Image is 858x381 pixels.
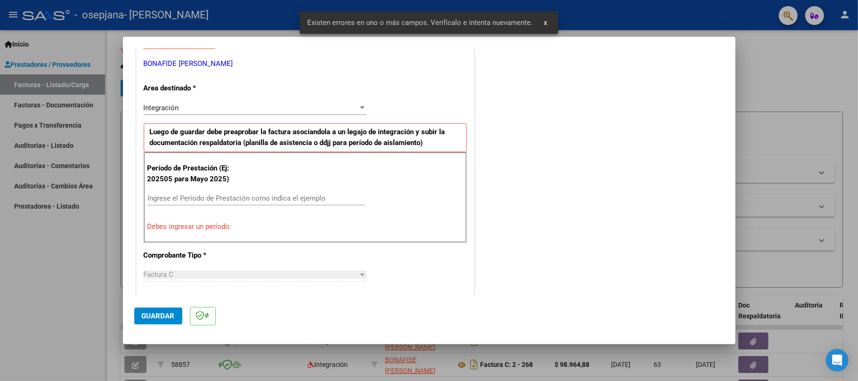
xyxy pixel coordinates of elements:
span: Guardar [142,312,175,320]
span: Integración [144,104,179,112]
span: Factura C [144,270,174,279]
div: Open Intercom Messenger [826,349,849,372]
button: Guardar [134,308,182,324]
p: Debes ingresar un período. [147,221,463,232]
p: Período de Prestación (Ej: 202505 para Mayo 2025) [147,163,242,184]
p: BONAFIDE [PERSON_NAME] [144,58,467,69]
p: Area destinado * [144,83,241,94]
p: Comprobante Tipo * [144,250,241,261]
span: x [544,18,547,27]
span: Existen errores en uno o más campos. Verifícalo e intenta nuevamente. [307,18,532,27]
button: x [536,14,555,31]
strong: Luego de guardar debe preaprobar la factura asociandola a un legajo de integración y subir la doc... [150,128,445,147]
